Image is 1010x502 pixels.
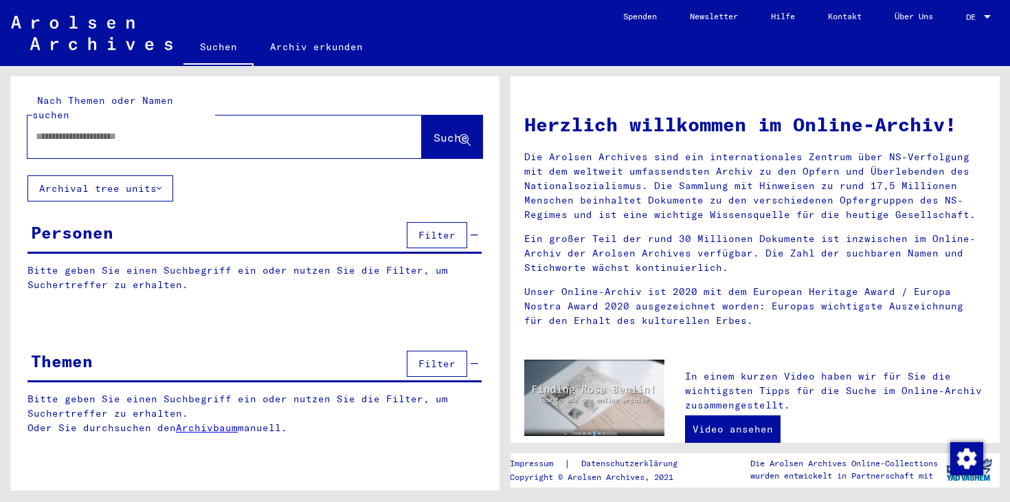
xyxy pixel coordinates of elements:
[685,369,986,413] p: In einem kurzen Video haben wir für Sie die wichtigsten Tipps für die Suche im Online-Archiv zusa...
[510,457,564,471] a: Impressum
[434,131,468,144] span: Suche
[950,442,983,475] img: Zustimmung ändern
[966,12,981,22] span: DE
[570,457,694,471] a: Datenschutzerklärung
[510,471,694,483] p: Copyright © Arolsen Archives, 2021
[31,349,93,373] div: Themen
[524,150,986,222] p: Die Arolsen Archives sind ein internationales Zentrum über NS-Verfolgung mit dem weltweit umfasse...
[254,30,379,63] a: Archiv erkunden
[524,360,664,436] img: video.jpg
[176,422,238,434] a: Archivbaum
[750,457,938,470] p: Die Arolsen Archives Online-Collections
[407,222,467,248] button: Filter
[407,351,467,377] button: Filter
[27,175,173,201] button: Archival tree units
[943,452,995,487] img: yv_logo.png
[32,94,173,121] mat-label: Nach Themen oder Namen suchen
[524,285,986,328] p: Unser Online-Archiv ist 2020 mit dem European Heritage Award / Europa Nostra Award 2020 ausgezeic...
[524,110,986,139] h1: Herzlich willkommen im Online-Archiv!
[11,16,172,50] img: Arolsen_neg.svg
[950,441,983,474] div: Zustimmung ändern
[510,457,694,471] div: |
[418,358,456,370] span: Filter
[31,220,113,245] div: Personen
[27,392,482,435] p: Bitte geben Sie einen Suchbegriff ein oder nutzen Sie die Filter, um Suchertreffer zu erhalten. O...
[685,415,781,443] a: Video ansehen
[183,30,254,66] a: Suchen
[418,229,456,241] span: Filter
[524,232,986,275] p: Ein großer Teil der rund 30 Millionen Dokumente ist inzwischen im Online-Archiv der Arolsen Archi...
[27,263,482,292] p: Bitte geben Sie einen Suchbegriff ein oder nutzen Sie die Filter, um Suchertreffer zu erhalten.
[750,470,938,482] p: wurden entwickelt in Partnerschaft mit
[422,116,482,158] button: Suche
